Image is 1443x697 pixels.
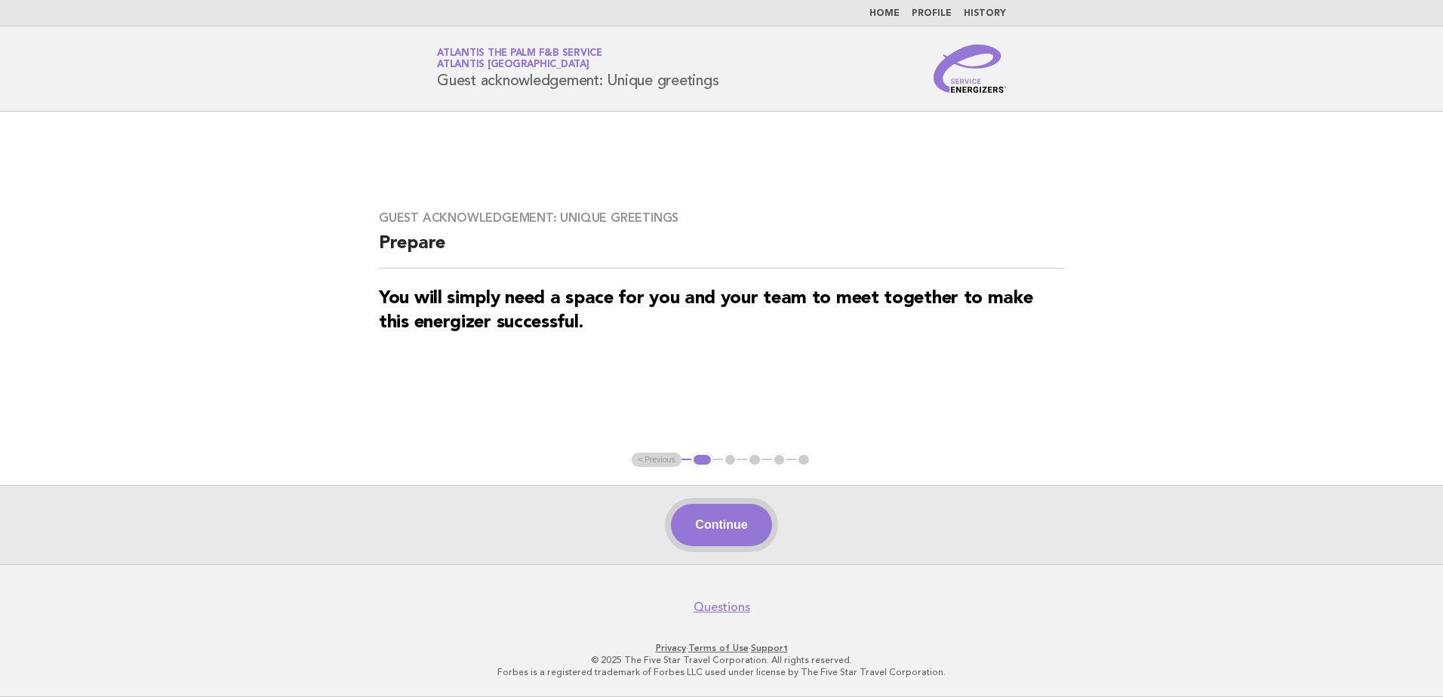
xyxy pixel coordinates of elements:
[694,600,750,615] a: Questions
[437,60,589,70] span: Atlantis [GEOGRAPHIC_DATA]
[869,9,900,18] a: Home
[379,232,1064,269] h2: Prepare
[934,45,1006,93] img: Service Energizers
[437,48,602,69] a: Atlantis the Palm F&B ServiceAtlantis [GEOGRAPHIC_DATA]
[379,210,1064,226] h3: Guest acknowledgement: Unique greetings
[656,643,686,653] a: Privacy
[437,49,718,88] h1: Guest acknowledgement: Unique greetings
[691,453,713,468] button: 1
[912,9,952,18] a: Profile
[260,654,1183,666] p: © 2025 The Five Star Travel Corporation. All rights reserved.
[964,9,1006,18] a: History
[260,642,1183,654] p: · ·
[260,666,1183,678] p: Forbes is a registered trademark of Forbes LLC used under license by The Five Star Travel Corpora...
[688,643,749,653] a: Terms of Use
[379,290,1033,332] strong: You will simply need a space for you and your team to meet together to make this energizer succes...
[751,643,788,653] a: Support
[671,504,771,546] button: Continue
